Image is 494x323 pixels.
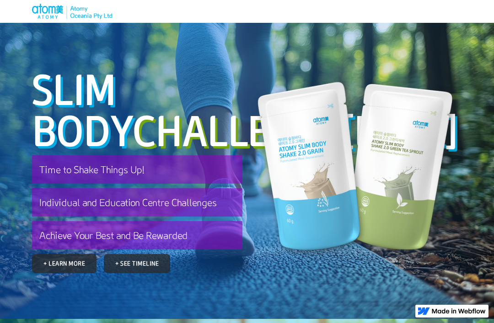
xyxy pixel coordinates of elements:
[32,254,97,273] a: + Learn More
[32,69,242,151] h1: Slim body [DATE]
[132,105,341,155] span: Challenge
[32,221,242,249] h3: Achieve Your Best and Be Rewarded
[32,155,242,184] h3: Time to Shake Things Up!
[104,254,170,273] a: + See Timeline
[32,188,242,217] h3: Individual and Education Centre Challenges
[432,308,486,314] img: Made in Webflow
